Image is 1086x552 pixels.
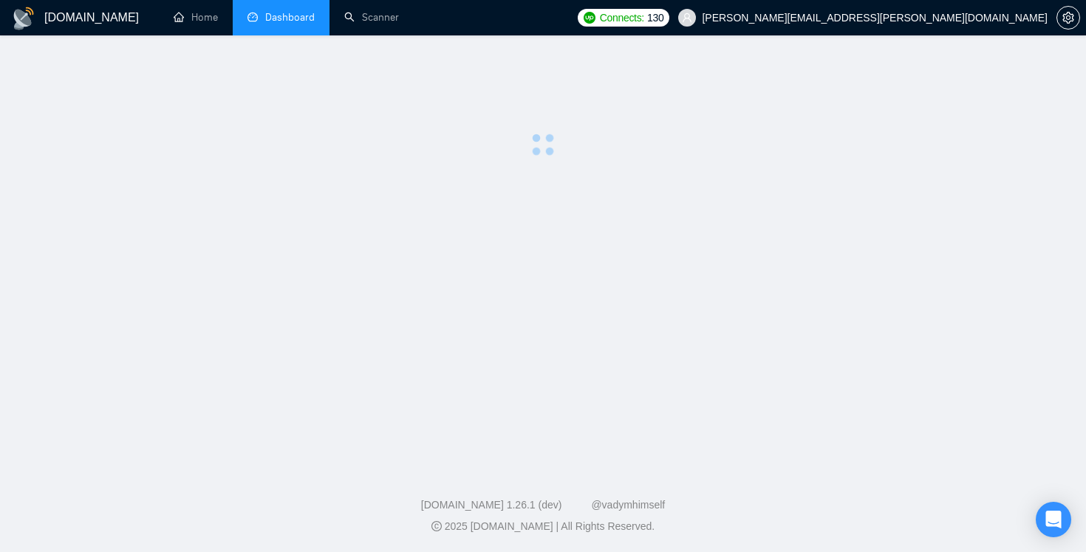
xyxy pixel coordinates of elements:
span: dashboard [247,12,258,22]
span: user [682,13,692,23]
span: copyright [431,521,442,531]
a: setting [1056,12,1080,24]
a: [DOMAIN_NAME] 1.26.1 (dev) [421,499,562,511]
img: logo [12,7,35,30]
button: setting [1056,6,1080,30]
span: Dashboard [265,11,315,24]
a: homeHome [174,11,218,24]
div: Open Intercom Messenger [1036,502,1071,537]
span: setting [1057,12,1079,24]
img: upwork-logo.png [584,12,595,24]
a: searchScanner [344,11,399,24]
div: 2025 [DOMAIN_NAME] | All Rights Reserved. [12,519,1074,534]
a: @vadymhimself [591,499,665,511]
span: 130 [647,10,663,26]
span: Connects: [600,10,644,26]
